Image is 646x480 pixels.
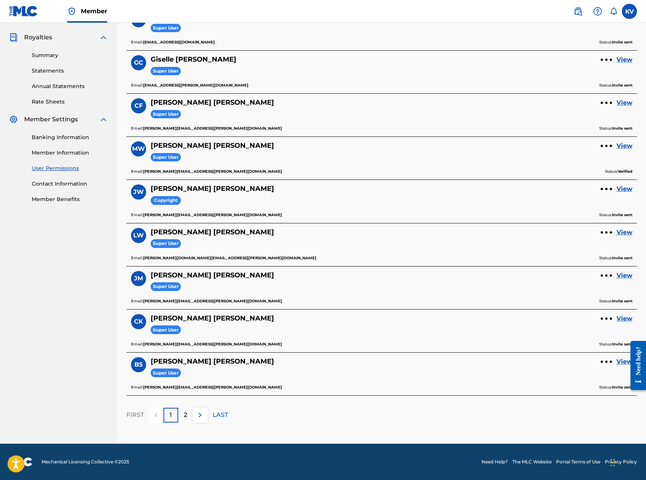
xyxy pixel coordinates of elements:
[32,164,108,172] a: User Permissions
[611,451,615,474] div: Drag
[151,369,181,377] span: Super User
[617,141,632,150] a: View
[133,231,144,240] span: LW
[612,40,632,45] b: Invite sent
[617,228,632,237] a: View
[151,196,181,205] span: Copyright
[617,184,632,194] a: View
[143,255,316,260] b: [PERSON_NAME][DOMAIN_NAME][EMAIL_ADDRESS][PERSON_NAME][DOMAIN_NAME]
[134,317,143,326] span: CK
[134,58,143,67] span: GC
[99,33,108,42] img: expand
[151,325,181,334] span: Super User
[196,410,205,420] img: right
[599,82,632,89] p: Status:
[184,410,187,420] p: 2
[131,212,282,218] p: Email:
[151,282,181,291] span: Super User
[617,357,632,366] a: View
[593,7,602,16] img: help
[143,40,215,45] b: [EMAIL_ADDRESS][DOMAIN_NAME]
[151,67,181,76] span: Super User
[143,126,282,131] b: [PERSON_NAME][EMAIL_ADDRESS][PERSON_NAME][DOMAIN_NAME]
[32,195,108,203] a: Member Benefits
[618,169,632,174] b: Verified
[605,168,632,175] p: Status:
[131,125,282,132] p: Email:
[612,126,632,131] b: Invite sent
[24,115,78,124] span: Member Settings
[612,299,632,303] b: Invite sent
[143,342,282,347] b: [PERSON_NAME][EMAIL_ADDRESS][PERSON_NAME][DOMAIN_NAME]
[612,342,632,347] b: Invite sent
[143,385,282,390] b: [PERSON_NAME][EMAIL_ADDRESS][PERSON_NAME][DOMAIN_NAME]
[32,82,108,90] a: Annual Statements
[151,271,274,280] h5: Julia Morey
[612,83,632,88] b: Invite sent
[81,7,107,15] span: Member
[612,212,632,217] b: Invite sent
[134,360,143,369] span: BS
[143,212,282,217] b: [PERSON_NAME][EMAIL_ADDRESS][PERSON_NAME][DOMAIN_NAME]
[599,384,632,391] p: Status:
[151,153,181,162] span: Super User
[610,8,617,15] div: Notifications
[599,298,632,305] p: Status:
[608,444,646,480] iframe: Chat Widget
[131,384,282,391] p: Email:
[617,271,632,280] a: View
[131,39,215,46] p: Email:
[590,4,605,19] div: Help
[151,24,181,33] span: Super User
[151,110,181,119] span: Super User
[131,82,248,89] p: Email:
[24,33,52,42] span: Royalties
[556,458,600,465] a: Portal Terms of Use
[131,255,316,262] p: Email:
[151,55,236,64] h5: Giselle Cordova
[42,458,129,465] span: Mechanical Licensing Collective © 2025
[151,184,274,193] h5: Jenna Wilson
[612,255,632,260] b: Invite sent
[131,168,282,175] p: Email:
[599,125,632,132] p: Status:
[151,357,274,366] h5: Brooke Shuster
[151,228,274,237] h5: Lindsey Weber
[32,98,108,106] a: Rate Sheets
[134,101,143,110] span: CF
[599,341,632,348] p: Status:
[67,7,76,16] img: Top Rightsholder
[605,458,637,465] a: Privacy Policy
[612,385,632,390] b: Invite sent
[151,98,274,107] h5: Carlos Figueroa
[599,255,632,262] p: Status:
[9,33,18,42] img: Royalties
[32,180,108,188] a: Contact Information
[143,83,248,88] b: [EMAIL_ADDRESS][PERSON_NAME][DOMAIN_NAME]
[574,7,583,16] img: search
[570,4,586,19] a: Public Search
[622,4,637,19] div: User Menu
[617,55,632,64] a: View
[617,98,632,107] a: View
[132,144,145,153] span: MW
[9,457,32,466] img: logo
[151,141,274,150] h5: Morgan Walling
[32,67,108,75] a: Statements
[9,115,18,124] img: Member Settings
[213,410,228,420] p: LAST
[151,239,181,248] span: Super User
[99,115,108,124] img: expand
[151,314,274,323] h5: Chris Kozak
[32,149,108,157] a: Member Information
[170,410,172,420] p: 1
[131,341,282,348] p: Email:
[599,212,632,218] p: Status:
[143,169,282,174] b: [PERSON_NAME][EMAIL_ADDRESS][PERSON_NAME][DOMAIN_NAME]
[481,458,508,465] a: Need Help?
[9,6,38,17] img: MLC Logo
[32,51,108,59] a: Summary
